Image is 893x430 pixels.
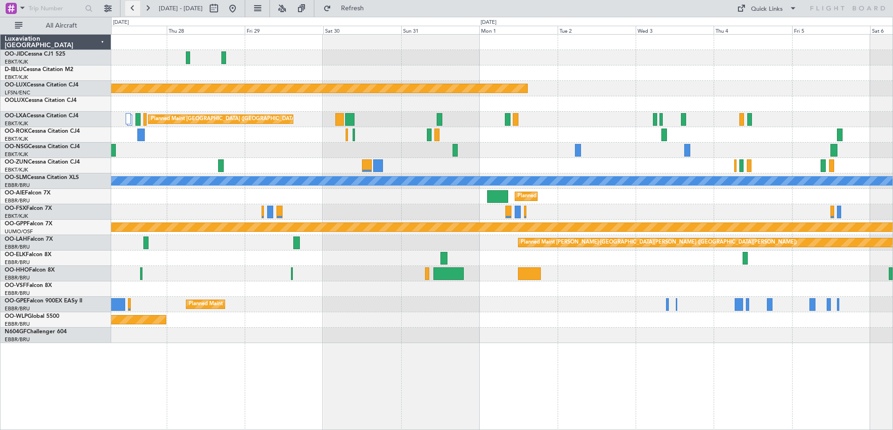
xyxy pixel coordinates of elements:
span: OO-ROK [5,129,28,134]
span: OO-AIE [5,190,25,196]
a: OO-NSGCessna Citation CJ4 [5,144,80,150]
a: EBBR/BRU [5,336,30,343]
span: OO-LUX [5,82,27,88]
a: LFSN/ENC [5,89,30,96]
span: D-IBLU [5,67,23,72]
a: EBKT/KJK [5,166,28,173]
div: Planned Maint [GEOGRAPHIC_DATA] ([GEOGRAPHIC_DATA]) [517,189,665,203]
span: N604GF [5,329,27,335]
span: OO-GPP [5,221,27,227]
a: N604GFChallenger 604 [5,329,67,335]
a: OO-AIEFalcon 7X [5,190,50,196]
span: OO-LAH [5,236,27,242]
a: EBKT/KJK [5,120,28,127]
a: EBKT/KJK [5,213,28,220]
input: Trip Number [28,1,82,15]
a: OO-WLPGlobal 5500 [5,314,59,319]
div: Planned Maint [PERSON_NAME]-[GEOGRAPHIC_DATA][PERSON_NAME] ([GEOGRAPHIC_DATA][PERSON_NAME]) [521,236,797,250]
div: Thu 4 [714,26,792,34]
span: Refresh [333,5,372,12]
span: OO-FSX [5,206,26,211]
a: EBBR/BRU [5,182,30,189]
a: OO-LAHFalcon 7X [5,236,53,242]
div: Tue 2 [558,26,636,34]
div: Wed 27 [88,26,166,34]
div: Wed 3 [636,26,714,34]
span: [DATE] - [DATE] [159,4,203,13]
a: UUMO/OSF [5,228,33,235]
a: EBKT/KJK [5,58,28,65]
span: OO-WLP [5,314,28,319]
span: OO-NSG [5,144,28,150]
span: OO-SLM [5,175,27,180]
button: Quick Links [732,1,801,16]
a: OO-FSXFalcon 7X [5,206,52,211]
a: EBKT/KJK [5,151,28,158]
div: Mon 1 [479,26,557,34]
span: OO-JID [5,51,24,57]
a: OO-JIDCessna CJ1 525 [5,51,65,57]
div: Sat 30 [323,26,401,34]
span: OO-ELK [5,252,26,258]
span: OO-LXA [5,113,27,119]
a: EBBR/BRU [5,305,30,312]
div: Fri 29 [245,26,323,34]
button: Refresh [319,1,375,16]
a: EBBR/BRU [5,197,30,204]
a: OOLUXCessna Citation CJ4 [5,98,77,103]
span: OO-VSF [5,283,26,288]
div: Quick Links [751,5,783,14]
a: OO-VSFFalcon 8X [5,283,52,288]
div: [DATE] [481,19,496,27]
span: All Aircraft [24,22,99,29]
a: D-IBLUCessna Citation M2 [5,67,73,72]
a: OO-LUXCessna Citation CJ4 [5,82,78,88]
a: OO-LXACessna Citation CJ4 [5,113,78,119]
a: OO-HHOFalcon 8X [5,267,55,273]
a: OO-ELKFalcon 8X [5,252,51,258]
a: OO-ROKCessna Citation CJ4 [5,129,80,134]
a: EBBR/BRU [5,321,30,328]
a: OO-GPEFalcon 900EX EASy II [5,298,82,304]
span: OO-ZUN [5,159,28,165]
div: Thu 28 [167,26,245,34]
a: EBBR/BRU [5,244,30,251]
span: OOLUX [5,98,25,103]
a: EBBR/BRU [5,274,30,281]
a: OO-GPPFalcon 7X [5,221,52,227]
div: Fri 5 [792,26,870,34]
a: OO-SLMCessna Citation XLS [5,175,79,180]
span: OO-GPE [5,298,27,304]
button: All Aircraft [10,18,101,33]
a: EBBR/BRU [5,290,30,297]
span: OO-HHO [5,267,29,273]
a: EBKT/KJK [5,74,28,81]
div: Sun 31 [401,26,479,34]
div: Planned Maint [GEOGRAPHIC_DATA] ([GEOGRAPHIC_DATA] National) [151,112,320,126]
a: OO-ZUNCessna Citation CJ4 [5,159,80,165]
a: EBBR/BRU [5,259,30,266]
div: [DATE] [113,19,129,27]
a: EBKT/KJK [5,136,28,143]
div: Planned Maint [GEOGRAPHIC_DATA] ([GEOGRAPHIC_DATA] National) [189,297,358,311]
